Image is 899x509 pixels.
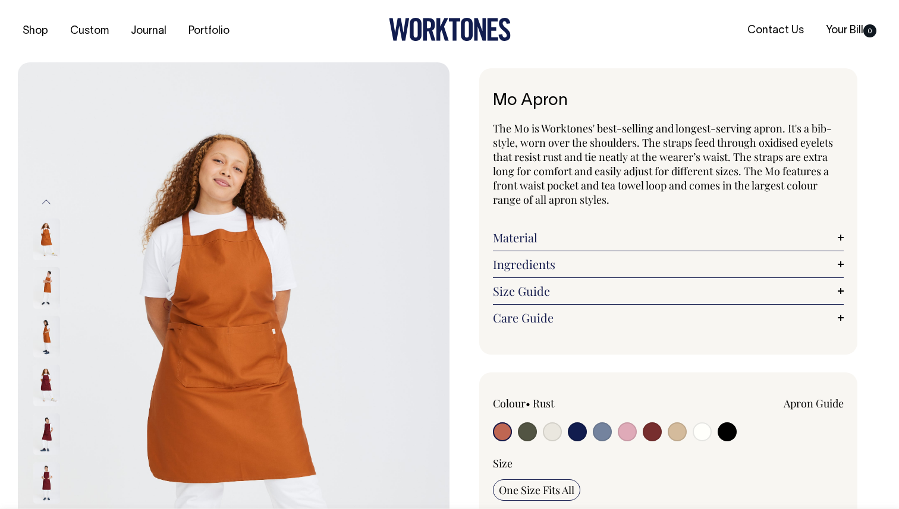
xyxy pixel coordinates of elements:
h1: Mo Apron [493,92,844,110]
img: burgundy [33,462,60,504]
a: Size Guide [493,284,844,298]
a: Your Bill0 [821,21,881,40]
span: The Mo is Worktones' best-selling and longest-serving apron. It's a bib-style, worn over the shou... [493,121,833,207]
a: Ingredients [493,257,844,271]
img: burgundy [33,413,60,455]
img: rust [33,316,60,358]
a: Shop [18,21,53,41]
div: Size [493,456,844,470]
span: • [526,396,530,410]
label: Rust [533,396,554,410]
img: rust [33,267,60,309]
img: burgundy [33,365,60,406]
img: rust [33,219,60,260]
a: Portfolio [184,21,234,41]
a: Apron Guide [784,396,844,410]
a: Care Guide [493,311,844,325]
span: One Size Fits All [499,483,574,497]
a: Material [493,230,844,245]
a: Custom [65,21,114,41]
a: Contact Us [743,21,809,40]
span: 0 [863,24,876,37]
input: One Size Fits All [493,479,580,501]
div: Colour [493,396,633,410]
a: Journal [126,21,171,41]
button: Previous [37,188,55,215]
